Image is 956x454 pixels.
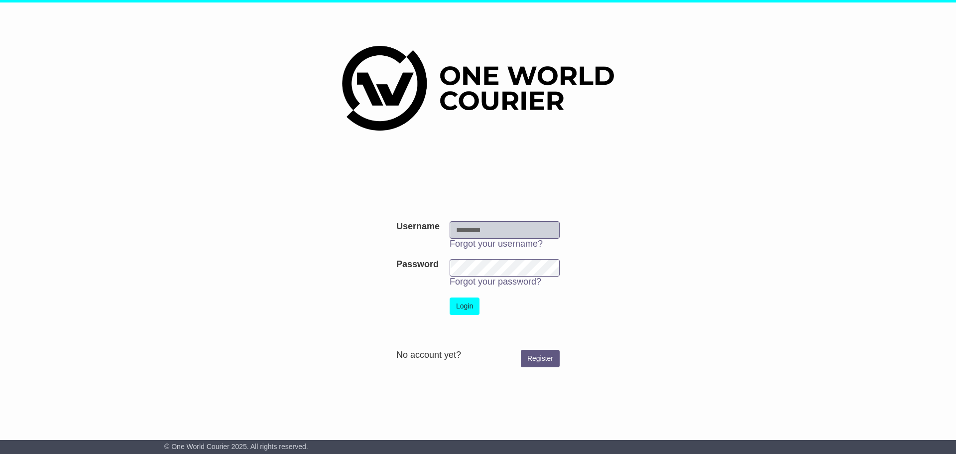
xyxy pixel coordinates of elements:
[521,350,560,367] a: Register
[450,239,543,249] a: Forgot your username?
[396,350,560,361] div: No account yet?
[342,46,614,131] img: One World
[396,221,440,232] label: Username
[450,277,541,287] a: Forgot your password?
[450,298,479,315] button: Login
[396,259,439,270] label: Password
[164,443,308,451] span: © One World Courier 2025. All rights reserved.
